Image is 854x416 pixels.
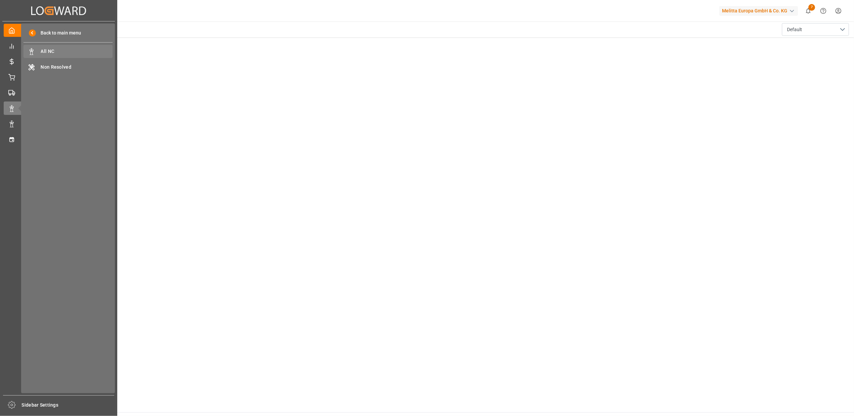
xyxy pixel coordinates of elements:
a: Timeslot Management [4,133,114,146]
div: Melitta Europa GmbH & Co. KG [719,6,798,16]
button: show 7 new notifications [801,3,816,18]
button: open menu [782,23,849,36]
a: Data Management [4,117,114,130]
a: Order Management [4,70,114,83]
a: Transport Management [4,86,114,99]
span: Default [787,26,802,33]
a: All NC [23,45,113,58]
span: Back to main menu [36,29,81,37]
a: Control Tower [4,39,114,52]
a: Rate Management [4,55,114,68]
button: Melitta Europa GmbH & Co. KG [719,4,801,17]
span: Sidebar Settings [22,402,115,409]
span: All NC [41,48,113,55]
span: 7 [808,4,815,11]
button: Help Center [816,3,831,18]
a: Non Resolved [23,60,113,73]
span: Non Resolved [41,64,113,71]
a: My Cockpit [4,24,114,37]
